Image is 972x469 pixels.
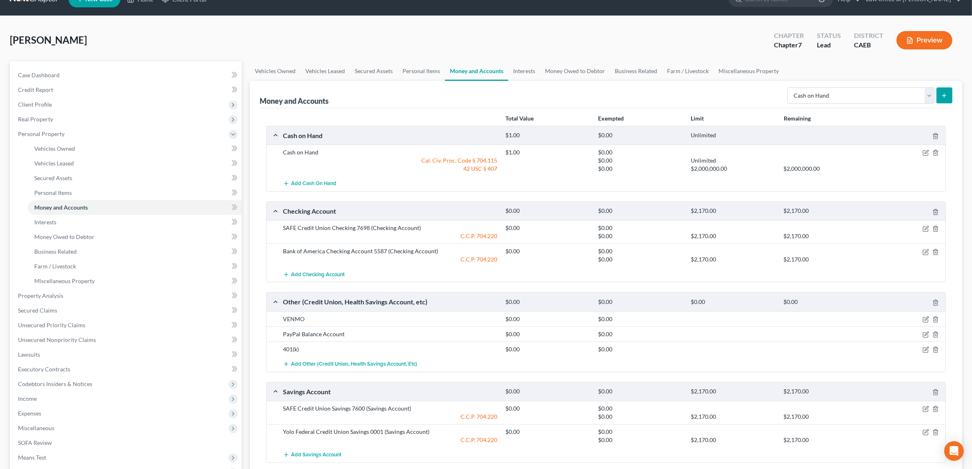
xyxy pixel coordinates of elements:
span: Personal Items [34,189,72,196]
div: $2,170.00 [687,207,779,215]
div: $0.00 [594,330,687,338]
div: $0.00 [501,428,594,436]
span: Add Other (Credit Union, Health Savings Account, etc) [291,361,417,367]
div: $2,000,000.00 [687,165,779,173]
div: $2,170.00 [779,232,872,240]
a: SOFA Review [11,435,242,450]
a: Secured Assets [28,171,242,185]
div: $2,170.00 [779,388,872,395]
a: Miscellaneous Property [714,61,784,81]
span: Executory Contracts [18,366,70,373]
div: $2,170.00 [687,232,779,240]
div: $0.00 [501,207,594,215]
a: Farm / Livestock [28,259,242,274]
span: Expenses [18,410,41,417]
div: Money and Accounts [260,96,329,106]
a: Money and Accounts [28,200,242,215]
a: Vehicles Owned [28,141,242,156]
div: $0.00 [779,298,872,306]
div: $2,170.00 [687,388,779,395]
div: $1.00 [501,148,594,156]
div: Yolo Federal Credit Union Savings 0001 (Savings Account) [279,428,501,436]
a: Personal Items [28,185,242,200]
button: Add Checking Account [283,267,345,282]
div: $1.00 [501,132,594,139]
div: SAFE Credit Union Checking 7698 (Checking Account) [279,224,501,232]
div: $0.00 [594,388,687,395]
button: Preview [896,31,952,49]
span: 7 [798,41,802,49]
div: Savings Account [279,387,501,396]
div: CAEB [854,40,883,50]
div: VENMO [279,315,501,323]
div: PayPal Balance Account [279,330,501,338]
span: Miscellaneous [18,424,54,431]
a: Executory Contracts [11,362,242,377]
div: $0.00 [501,330,594,338]
div: Cash on Hand [279,131,501,140]
a: Farm / Livestock [662,61,714,81]
span: Add Savings Account [291,452,341,458]
div: SAFE Credit Union Savings 7600 (Savings Account) [279,404,501,413]
div: C.C.P. 704.220 [279,436,501,444]
div: Status [817,31,841,40]
div: $0.00 [594,232,687,240]
button: Add Savings Account [283,447,341,462]
strong: Remaining [784,115,811,122]
div: $0.00 [501,388,594,395]
div: $0.00 [594,436,687,444]
div: $0.00 [594,247,687,255]
div: Other (Credit Union, Health Savings Account, etc) [279,297,501,306]
a: Business Related [610,61,662,81]
div: $0.00 [501,315,594,323]
div: $0.00 [594,428,687,436]
div: $0.00 [594,156,687,165]
span: Vehicles Owned [34,145,75,152]
span: Codebtors Insiders & Notices [18,380,92,387]
a: Money Owed to Debtor [28,230,242,244]
div: $2,170.00 [687,255,779,264]
div: Unlimited [687,156,779,165]
a: Secured Assets [350,61,398,81]
a: Money Owed to Debtor [540,61,610,81]
a: Interests [508,61,540,81]
span: Money and Accounts [34,204,88,211]
div: Chapter [774,31,804,40]
div: Bank of America Checking Account 5587 (Checking Account) [279,247,501,255]
span: Interests [34,219,56,226]
div: C.C.P. 704.220 [279,255,501,264]
span: Unsecured Nonpriority Claims [18,336,96,343]
span: Unsecured Priority Claims [18,322,85,328]
span: SOFA Review [18,439,52,446]
a: Business Related [28,244,242,259]
a: Vehicles Owned [250,61,300,81]
div: District [854,31,883,40]
div: C.C.P. 704.220 [279,413,501,421]
div: $2,170.00 [779,207,872,215]
button: Add Cash on Hand [283,176,336,191]
div: $2,170.00 [779,413,872,421]
div: $0.00 [594,413,687,421]
span: Personal Property [18,130,65,137]
div: Lead [817,40,841,50]
div: $0.00 [594,224,687,232]
div: $2,170.00 [687,436,779,444]
div: $0.00 [594,345,687,353]
a: Property Analysis [11,288,242,303]
div: $0.00 [594,298,687,306]
strong: Total Value [505,115,534,122]
span: Means Test [18,454,46,461]
a: Money and Accounts [445,61,508,81]
div: 401(k) [279,345,501,353]
a: Unsecured Priority Claims [11,318,242,333]
div: Chapter [774,40,804,50]
div: Unlimited [687,132,779,139]
div: $0.00 [501,247,594,255]
div: $0.00 [594,255,687,264]
span: Money Owed to Debtor [34,233,94,240]
span: Vehicles Leased [34,160,74,167]
span: Property Analysis [18,292,63,299]
span: Farm / Livestock [34,263,76,270]
span: Lawsuits [18,351,40,358]
span: Credit Report [18,86,53,93]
